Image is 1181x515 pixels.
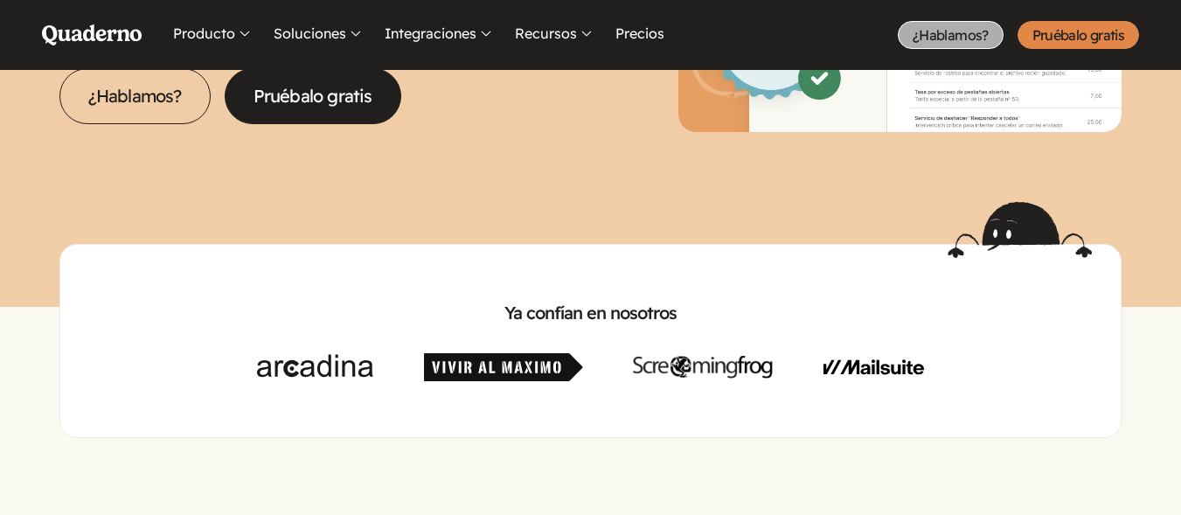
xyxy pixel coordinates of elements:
a: ¿Hablamos? [59,68,211,124]
a: Pruébalo gratis [1018,21,1139,49]
img: Arcadina.com [257,353,373,381]
img: Mailsuite [823,353,924,381]
h2: Ya confían en nosotros [88,301,1094,325]
img: Screaming Frog [633,353,773,381]
img: Vivir al Máximo [424,353,583,381]
a: ¿Hablamos? [898,21,1004,49]
a: Pruébalo gratis [225,68,401,124]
